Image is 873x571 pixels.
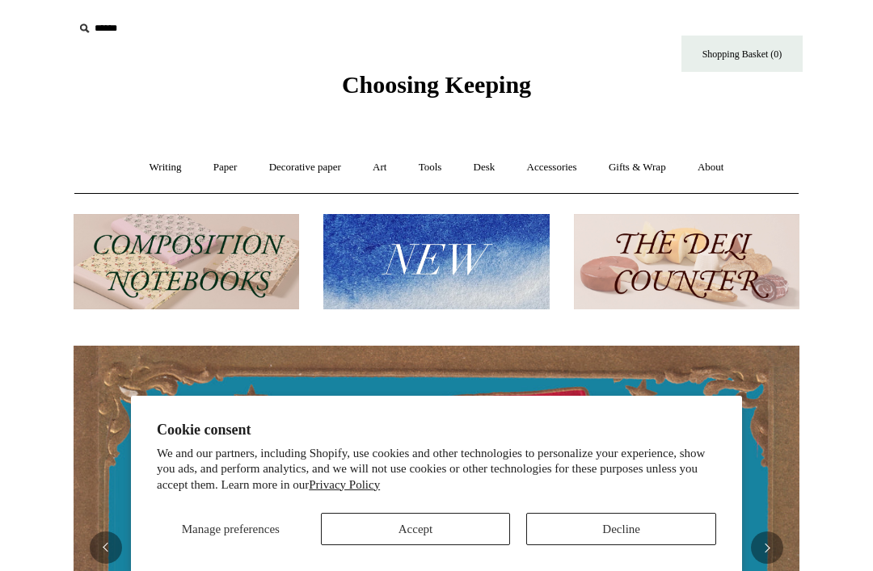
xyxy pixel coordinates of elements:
button: Previous [90,531,122,564]
a: Gifts & Wrap [594,146,681,189]
button: Next [751,531,783,564]
span: Manage preferences [182,523,280,535]
p: We and our partners, including Shopify, use cookies and other technologies to personalize your ex... [157,446,716,493]
button: Manage preferences [157,513,305,545]
img: The Deli Counter [574,214,799,310]
a: Art [358,146,401,189]
h2: Cookie consent [157,422,716,439]
a: Decorative paper [255,146,356,189]
img: New.jpg__PID:f73bdf93-380a-4a35-bcfe-7823039498e1 [323,214,549,310]
span: Choosing Keeping [342,71,531,98]
a: Choosing Keeping [342,84,531,95]
a: Tools [404,146,457,189]
a: Privacy Policy [309,478,380,491]
button: Decline [526,513,716,545]
a: Accessories [512,146,592,189]
img: 202302 Composition ledgers.jpg__PID:69722ee6-fa44-49dd-a067-31375e5d54ec [74,214,299,310]
a: Paper [199,146,252,189]
a: Writing [135,146,196,189]
a: About [683,146,739,189]
button: Accept [321,513,511,545]
a: Shopping Basket (0) [681,36,803,72]
a: Desk [459,146,510,189]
